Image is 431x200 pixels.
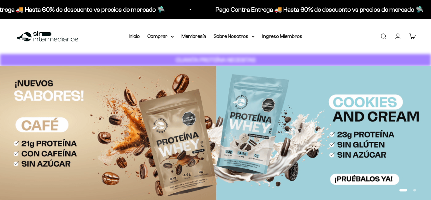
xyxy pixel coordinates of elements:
p: Pago Contra Entrega 🚚 Hasta 60% de descuento vs precios de mercado 🛸 [215,4,423,15]
a: Membresía [181,33,206,39]
a: Inicio [129,33,140,39]
summary: Comprar [147,32,174,40]
summary: Sobre Nosotros [214,32,255,40]
strong: CUANTA PROTEÍNA NECESITAS [176,57,256,63]
a: Ingreso Miembros [262,33,302,39]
